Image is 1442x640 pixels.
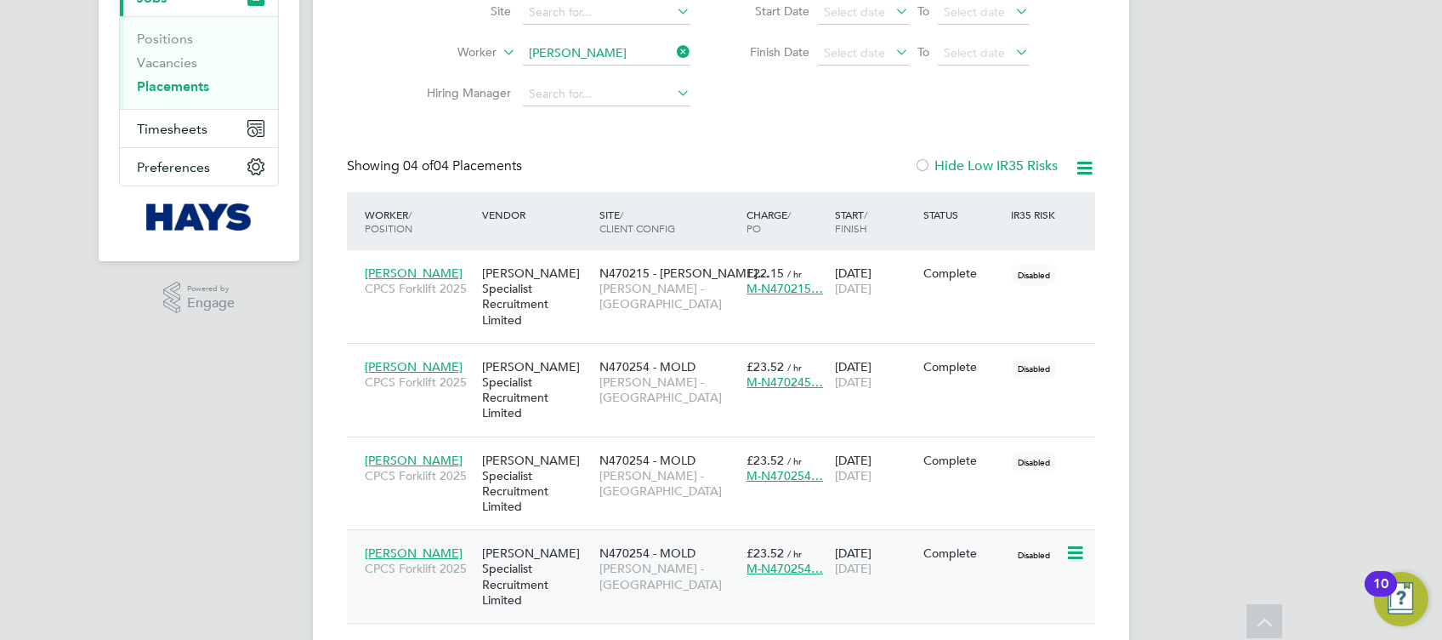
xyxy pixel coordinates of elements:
[146,203,253,231] img: hays-logo-retina.png
[523,42,690,66] input: Search for...
[137,159,210,175] span: Preferences
[478,351,595,430] div: [PERSON_NAME] Specialist Recruitment Limited
[914,157,1058,174] label: Hide Low IR35 Risks
[187,282,235,296] span: Powered by
[1011,264,1057,286] span: Disabled
[360,199,478,243] div: Worker
[137,54,197,71] a: Vacancies
[599,208,675,235] span: / Client Config
[747,453,784,468] span: £23.52
[787,361,802,374] span: / hr
[360,256,1095,271] a: [PERSON_NAME]CPCS Forklift 2025[PERSON_NAME] Specialist Recruitment LimitedN470215 - [PERSON_NAME...
[478,199,595,230] div: Vendor
[1011,451,1057,473] span: Disabled
[919,199,1008,230] div: Status
[1373,584,1388,606] div: 10
[365,546,463,561] span: [PERSON_NAME]
[831,537,919,585] div: [DATE]
[523,1,690,25] input: Search for...
[599,546,695,561] span: N470254 - MOLD
[365,208,412,235] span: / Position
[163,282,236,314] a: Powered byEngage
[599,561,738,591] span: [PERSON_NAME] - [GEOGRAPHIC_DATA]
[365,266,463,281] span: [PERSON_NAME]
[595,199,742,243] div: Site
[599,359,695,374] span: N470254 - MOLD
[599,281,738,311] span: [PERSON_NAME] - [GEOGRAPHIC_DATA]
[120,148,278,186] button: Preferences
[120,110,278,147] button: Timesheets
[747,546,784,561] span: £23.52
[944,4,1005,20] span: Select date
[733,3,809,19] label: Start Date
[365,374,474,390] span: CPCS Forklift 2025
[599,374,738,405] span: [PERSON_NAME] - [GEOGRAPHIC_DATA]
[733,44,809,60] label: Finish Date
[824,4,885,20] span: Select date
[824,45,885,60] span: Select date
[1007,199,1065,230] div: IR35 Risk
[137,78,209,94] a: Placements
[478,444,595,523] div: [PERSON_NAME] Specialist Recruitment Limited
[360,443,1095,458] a: [PERSON_NAME]CPCS Forklift 2025[PERSON_NAME] Specialist Recruitment LimitedN470254 - MOLD[PERSON_...
[119,203,279,231] a: Go to home page
[831,444,919,492] div: [DATE]
[787,267,802,280] span: / hr
[365,468,474,483] span: CPCS Forklift 2025
[1011,357,1057,380] span: Disabled
[831,199,919,243] div: Start
[360,536,1095,551] a: [PERSON_NAME]CPCS Forklift 2025[PERSON_NAME] Specialist Recruitment LimitedN470254 - MOLD[PERSON_...
[413,3,511,19] label: Site
[747,561,823,576] span: M-N470254…
[835,374,871,390] span: [DATE]
[747,266,784,281] span: £22.15
[944,45,1005,60] span: Select date
[747,468,823,483] span: M-N470254…
[831,257,919,305] div: [DATE]
[360,350,1095,364] a: [PERSON_NAME]CPCS Forklift 2025[PERSON_NAME] Specialist Recruitment LimitedN470254 - MOLD[PERSON_...
[742,199,831,243] div: Charge
[478,257,595,336] div: [PERSON_NAME] Specialist Recruitment Limited
[413,85,511,100] label: Hiring Manager
[787,547,802,560] span: / hr
[403,157,522,174] span: 04 Placements
[399,44,497,61] label: Worker
[599,453,695,468] span: N470254 - MOLD
[523,83,690,106] input: Search for...
[365,281,474,296] span: CPCS Forklift 2025
[478,537,595,616] div: [PERSON_NAME] Specialist Recruitment Limited
[347,157,525,175] div: Showing
[1011,544,1057,566] span: Disabled
[747,374,823,390] span: M-N470245…
[835,208,867,235] span: / Finish
[835,281,871,296] span: [DATE]
[137,121,207,137] span: Timesheets
[599,266,769,281] span: N470215 - [PERSON_NAME]…
[912,41,934,63] span: To
[747,281,823,296] span: M-N470215…
[365,561,474,576] span: CPCS Forklift 2025
[835,468,871,483] span: [DATE]
[835,561,871,576] span: [DATE]
[923,546,1003,561] div: Complete
[831,351,919,398] div: [DATE]
[403,157,434,174] span: 04 of
[365,453,463,468] span: [PERSON_NAME]
[747,208,791,235] span: / PO
[787,454,802,467] span: / hr
[599,468,738,499] span: [PERSON_NAME] - [GEOGRAPHIC_DATA]
[365,359,463,374] span: [PERSON_NAME]
[1374,572,1428,626] button: Open Resource Center, 10 new notifications
[923,266,1003,281] div: Complete
[747,359,784,374] span: £23.52
[120,16,278,109] div: Jobs
[923,453,1003,468] div: Complete
[137,31,193,47] a: Positions
[923,359,1003,374] div: Complete
[187,296,235,311] span: Engage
